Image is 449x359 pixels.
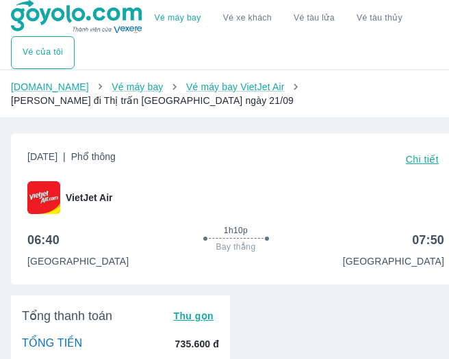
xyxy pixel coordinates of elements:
span: Bay thẳng [216,241,256,252]
button: Thu gọn [168,306,219,325]
span: [DATE] [27,150,116,169]
a: Vé tàu lửa [283,2,346,35]
a: [DOMAIN_NAME] [11,81,89,92]
a: Vé máy bay [112,81,163,92]
button: Vé tàu thủy [346,2,413,35]
p: 735.600 đ [175,337,219,351]
a: Vé xe khách [223,13,272,23]
div: choose transportation mode [144,2,413,35]
span: Tổng thanh toán [22,308,112,324]
span: | [63,151,66,162]
h6: 07:50 [412,232,444,248]
span: Phổ thông [71,151,116,162]
a: Vé máy bay [155,13,201,23]
button: Chi tiết [400,150,444,169]
span: [PERSON_NAME] đi Thị trấn [GEOGRAPHIC_DATA] ngày 21/09 [11,95,294,106]
p: [GEOGRAPHIC_DATA] [27,254,129,268]
span: Thu gọn [173,310,214,321]
div: choose transportation mode [11,36,75,69]
p: TỔNG TIỀN [22,336,82,351]
span: VietJet Air [66,191,112,204]
button: Vé của tôi [11,36,75,69]
h6: 06:40 [27,232,60,248]
p: [GEOGRAPHIC_DATA] [343,254,444,268]
span: Chi tiết [406,154,439,165]
a: Vé máy bay VietJet Air [186,81,284,92]
nav: breadcrumb [11,80,438,107]
span: 1h10p [224,225,248,236]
